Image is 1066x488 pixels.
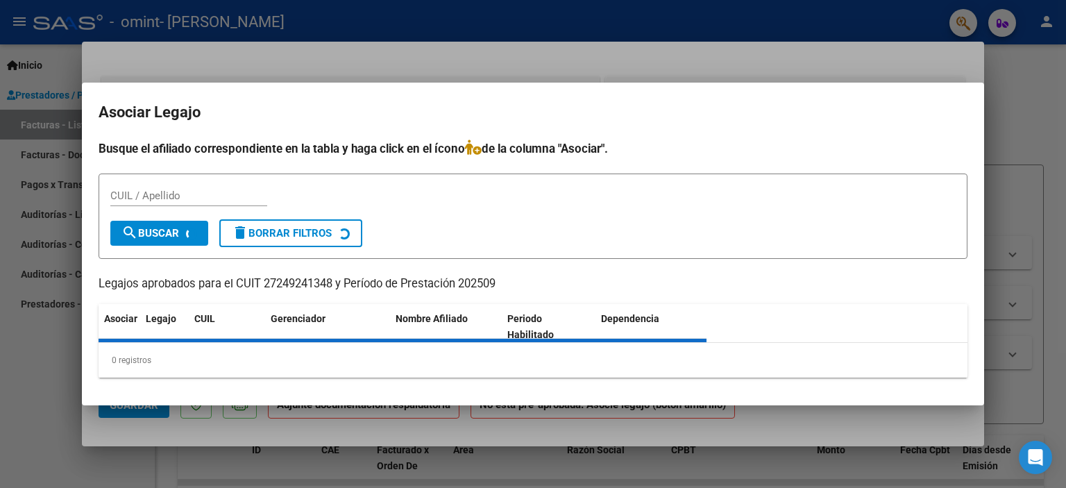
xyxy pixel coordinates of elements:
span: Dependencia [601,313,659,324]
span: Borrar Filtros [232,227,332,239]
datatable-header-cell: Legajo [140,304,189,350]
span: CUIL [194,313,215,324]
h2: Asociar Legajo [99,99,967,126]
button: Buscar [110,221,208,246]
datatable-header-cell: Dependencia [595,304,707,350]
span: Periodo Habilitado [507,313,554,340]
datatable-header-cell: Periodo Habilitado [502,304,595,350]
p: Legajos aprobados para el CUIT 27249241348 y Período de Prestación 202509 [99,276,967,293]
span: Buscar [121,227,179,239]
mat-icon: delete [232,224,248,241]
span: Legajo [146,313,176,324]
h4: Busque el afiliado correspondiente en la tabla y haga click en el ícono de la columna "Asociar". [99,140,967,158]
span: Gerenciador [271,313,325,324]
datatable-header-cell: Asociar [99,304,140,350]
button: Borrar Filtros [219,219,362,247]
div: Open Intercom Messenger [1019,441,1052,474]
div: 0 registros [99,343,967,378]
datatable-header-cell: CUIL [189,304,265,350]
datatable-header-cell: Gerenciador [265,304,390,350]
datatable-header-cell: Nombre Afiliado [390,304,502,350]
span: Asociar [104,313,137,324]
mat-icon: search [121,224,138,241]
span: Nombre Afiliado [396,313,468,324]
